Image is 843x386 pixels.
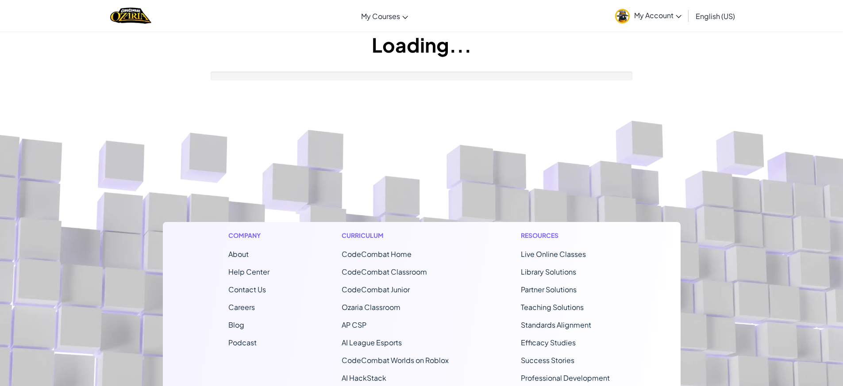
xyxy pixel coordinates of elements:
span: CodeCombat Home [342,249,412,259]
span: My Courses [361,11,400,21]
span: Contact Us [228,285,266,294]
a: Podcast [228,338,257,347]
a: AP CSP [342,320,366,329]
a: English (US) [691,4,739,28]
a: Professional Development [521,373,610,382]
span: English (US) [696,11,735,21]
a: Blog [228,320,244,329]
img: avatar [615,9,630,23]
a: Live Online Classes [521,249,586,259]
img: Home [110,7,151,25]
a: CodeCombat Worlds on Roblox [342,355,449,365]
a: My Courses [357,4,412,28]
a: Help Center [228,267,269,276]
a: About [228,249,249,259]
a: Careers [228,302,255,312]
a: Standards Alignment [521,320,591,329]
h1: Resources [521,231,615,240]
h1: Company [228,231,269,240]
a: AI League Esports [342,338,402,347]
a: AI HackStack [342,373,386,382]
a: Teaching Solutions [521,302,584,312]
h1: Curriculum [342,231,449,240]
a: Library Solutions [521,267,576,276]
a: Ozaria Classroom [342,302,400,312]
a: Ozaria by CodeCombat logo [110,7,151,25]
a: Success Stories [521,355,574,365]
a: Efficacy Studies [521,338,576,347]
a: My Account [611,2,686,30]
a: CodeCombat Classroom [342,267,427,276]
a: CodeCombat Junior [342,285,410,294]
a: Partner Solutions [521,285,577,294]
span: My Account [634,11,681,20]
